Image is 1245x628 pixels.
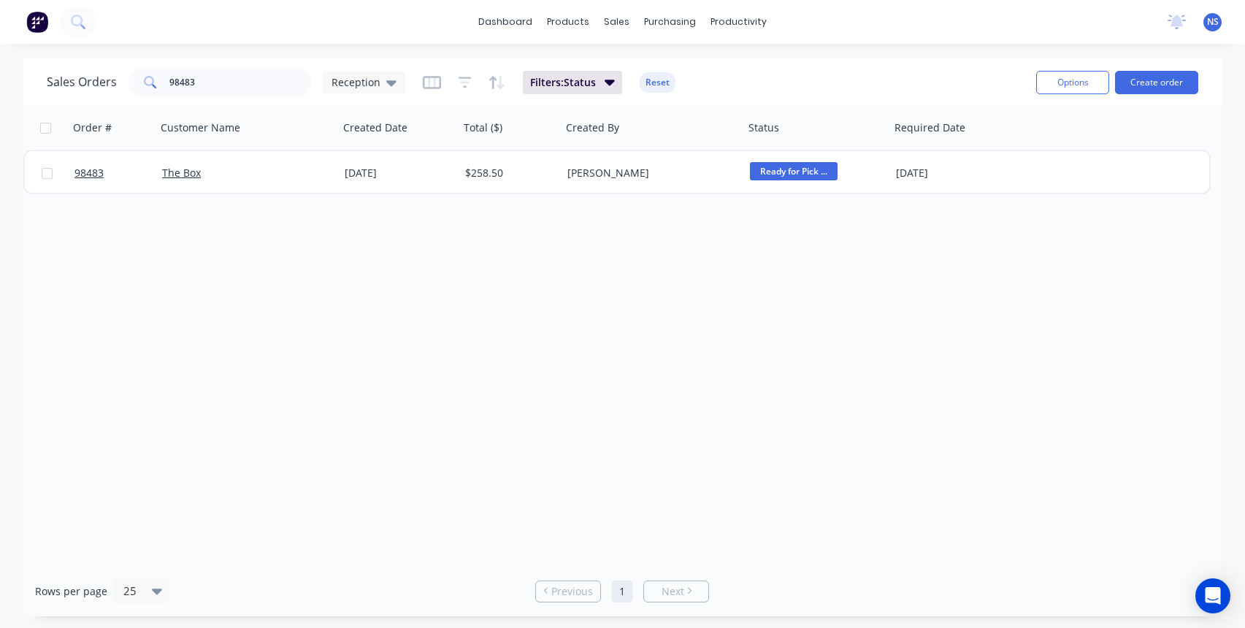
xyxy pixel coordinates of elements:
span: Next [662,584,684,599]
span: 98483 [74,166,104,180]
ul: Pagination [529,581,715,602]
span: NS [1207,15,1219,28]
a: The Box [162,166,201,180]
span: Rows per page [35,584,107,599]
div: Created By [566,120,619,135]
button: Filters:Status [523,71,622,94]
div: [DATE] [345,166,453,180]
div: [DATE] [896,166,1012,180]
div: Total ($) [464,120,502,135]
div: productivity [703,11,774,33]
button: Options [1036,71,1109,94]
a: Next page [644,584,708,599]
div: Open Intercom Messenger [1195,578,1230,613]
div: Status [748,120,779,135]
span: Ready for Pick ... [750,162,838,180]
div: purchasing [637,11,703,33]
span: Previous [551,584,593,599]
button: Reset [640,72,675,93]
div: Required Date [895,120,965,135]
a: 98483 [74,151,162,195]
button: Create order [1115,71,1198,94]
div: Customer Name [161,120,240,135]
span: Reception [332,74,380,90]
div: $258.50 [465,166,551,180]
div: products [540,11,597,33]
h1: Sales Orders [47,75,117,89]
div: Order # [73,120,112,135]
a: dashboard [471,11,540,33]
a: Previous page [536,584,600,599]
div: [PERSON_NAME] [567,166,729,180]
div: sales [597,11,637,33]
span: Filters: Status [530,75,596,90]
img: Factory [26,11,48,33]
a: Page 1 is your current page [611,581,633,602]
div: Created Date [343,120,407,135]
input: Search... [169,68,312,97]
